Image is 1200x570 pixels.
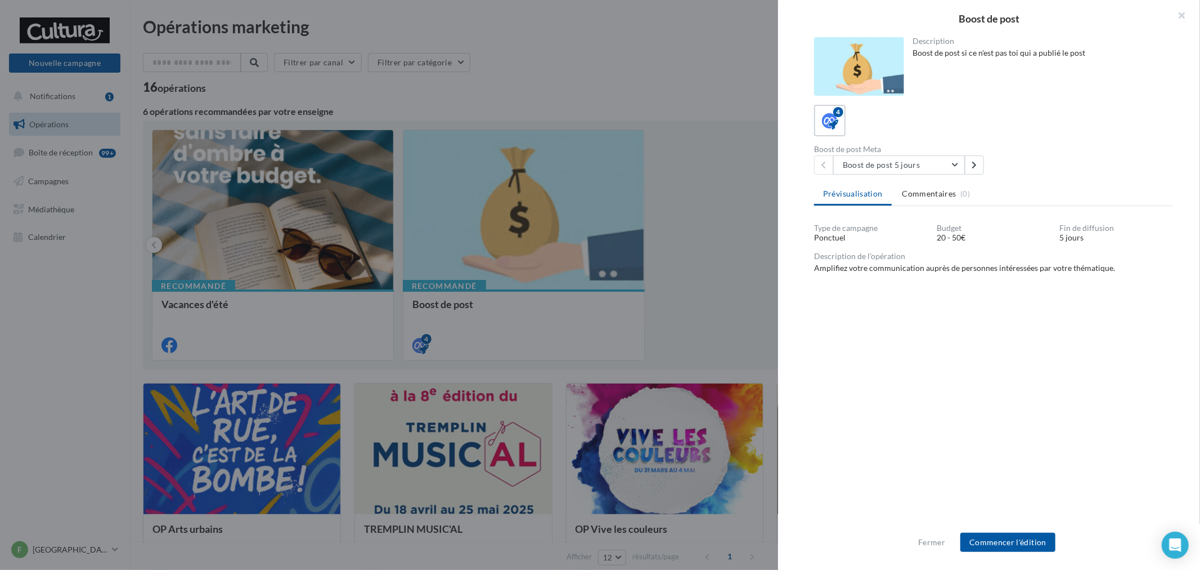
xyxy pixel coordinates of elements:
button: Boost de post 5 jours [833,155,965,175]
div: Fin de diffusion [1059,224,1173,232]
div: 20 - 50€ [937,232,1050,243]
div: Boost de post [796,14,1182,24]
div: Boost de post Meta [814,145,989,153]
div: Amplifiez votre communication auprès de personnes intéressées par votre thématique. [814,262,1173,274]
div: 4 [833,107,843,117]
div: Budget [937,224,1050,232]
div: Description de l’opération [814,252,1173,260]
button: Commencer l'édition [960,533,1055,552]
button: Fermer [914,536,950,549]
div: Type de campagne [814,224,928,232]
div: 5 jours [1059,232,1173,243]
div: Boost de post si ce n'est pas toi qui a publié le post [913,47,1165,59]
span: (0) [960,189,970,198]
div: Ponctuel [814,232,928,243]
div: Open Intercom Messenger [1162,532,1189,559]
div: Description [913,37,1165,45]
span: Commentaires [902,188,956,199]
